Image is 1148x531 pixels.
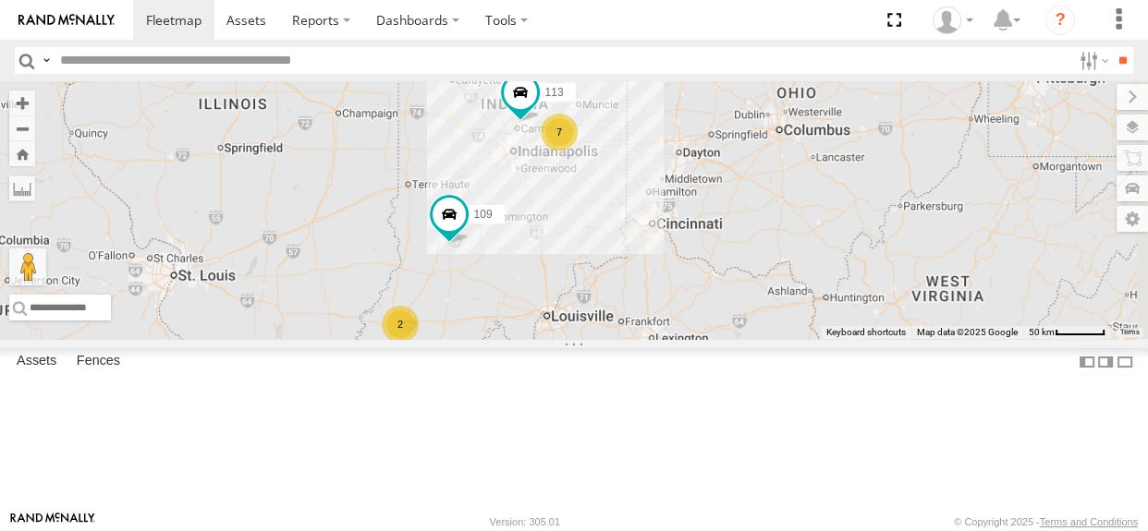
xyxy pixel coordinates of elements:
label: Fences [67,349,129,375]
label: Dock Summary Table to the Left [1078,348,1096,375]
label: Measure [9,175,35,201]
button: Zoom in [9,91,35,115]
button: Drag Pegman onto the map to open Street View [9,248,46,285]
button: Map Scale: 50 km per 51 pixels [1023,326,1111,339]
a: Visit our Website [10,513,95,531]
label: Hide Summary Table [1116,348,1134,375]
label: Search Filter Options [1072,47,1112,74]
div: 7 [541,114,578,151]
span: 50 km [1029,327,1055,337]
a: Terms [1120,329,1140,336]
div: Brandon Hickerson [926,6,980,34]
img: rand-logo.svg [18,14,115,27]
button: Keyboard shortcuts [826,326,906,339]
label: Assets [7,349,66,375]
div: Version: 305.01 [490,516,560,527]
span: 109 [473,208,492,221]
label: Dock Summary Table to the Right [1096,348,1115,375]
label: Search Query [39,47,54,74]
button: Zoom Home [9,141,35,166]
div: 2 [382,306,419,343]
div: © Copyright 2025 - [954,516,1138,527]
i: ? [1045,6,1075,35]
span: 113 [544,85,563,98]
a: Terms and Conditions [1040,516,1138,527]
button: Zoom out [9,115,35,141]
span: Map data ©2025 Google [917,327,1018,337]
label: Map Settings [1117,206,1148,232]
